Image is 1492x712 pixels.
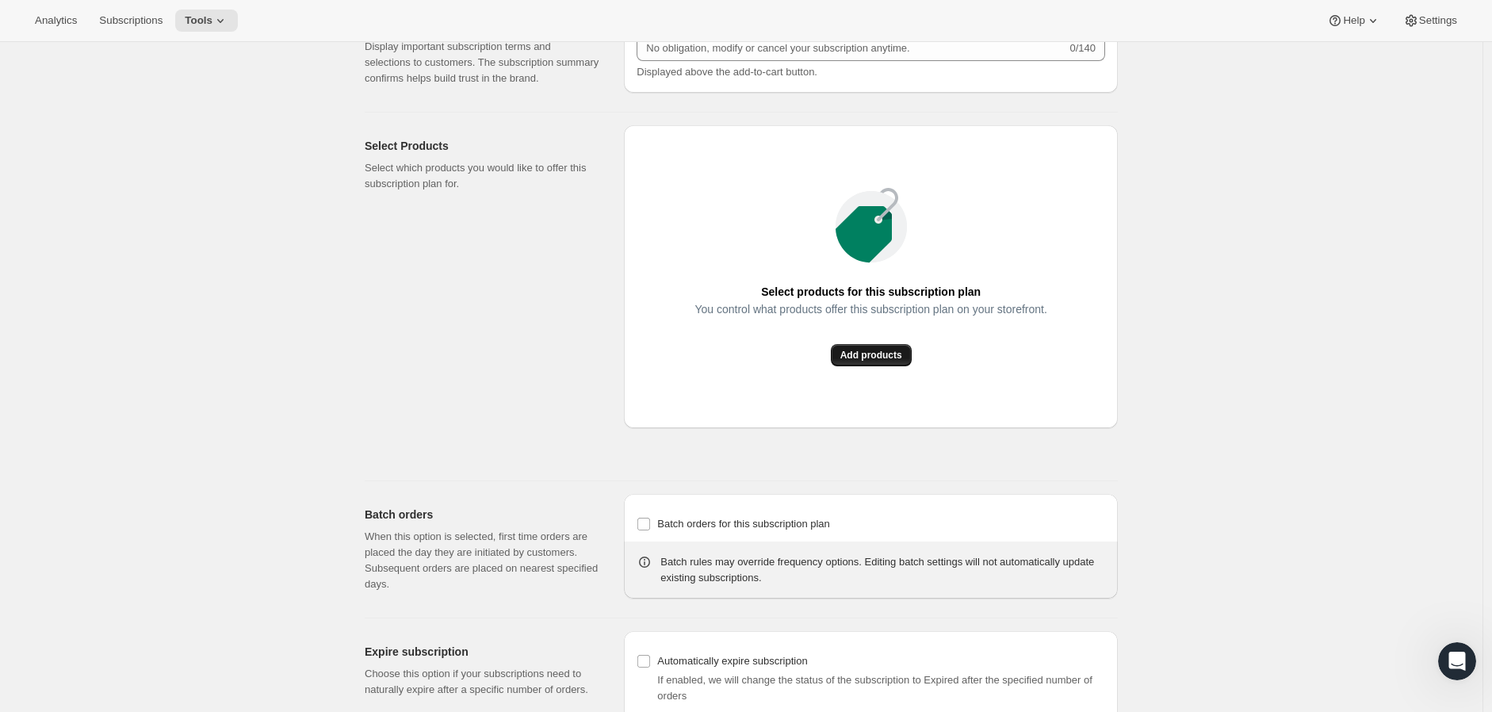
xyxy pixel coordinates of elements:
[185,14,212,27] span: Tools
[365,138,599,154] h2: Select Products
[761,281,981,303] span: Select products for this subscription plan
[657,655,807,667] span: Automatically expire subscription
[365,529,599,592] p: When this option is selected, first time orders are placed the day they are initiated by customer...
[694,298,1046,320] span: You control what products offer this subscription plan on your storefront.
[175,10,238,32] button: Tools
[99,14,163,27] span: Subscriptions
[660,554,1105,586] div: Batch rules may override frequency options. Editing batch settings will not automatically update ...
[90,10,172,32] button: Subscriptions
[365,507,599,523] h2: Batch orders
[365,39,599,86] p: Display important subscription terms and selections to customers. The subscription summary confir...
[1318,10,1390,32] button: Help
[657,518,830,530] span: Batch orders for this subscription plan
[1438,642,1476,680] iframe: Intercom live chat
[831,344,912,366] button: Add products
[840,349,902,362] span: Add products
[365,666,599,698] p: Choose this option if your subscriptions need to naturally expire after a specific number of orders.
[637,66,817,78] span: Displayed above the add-to-cart button.
[637,36,1066,61] input: No obligation, modify or cancel your subscription anytime.
[365,160,599,192] p: Select which products you would like to offer this subscription plan for.
[1343,14,1364,27] span: Help
[1394,10,1467,32] button: Settings
[25,10,86,32] button: Analytics
[365,644,599,660] h2: Expire subscription
[1419,14,1457,27] span: Settings
[35,14,77,27] span: Analytics
[657,674,1092,702] span: If enabled, we will change the status of the subscription to Expired after the specified number o...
